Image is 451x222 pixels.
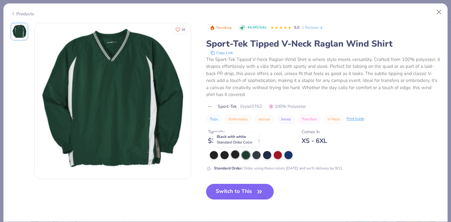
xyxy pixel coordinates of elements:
button: Badge Button [207,24,235,32]
button: Embroidery [225,115,251,124]
div: Products [11,11,34,17]
img: brand logo [206,104,215,109]
span: Style JST62 [240,103,262,110]
button: Jersey [277,115,295,124]
span: 5.0 [294,25,299,30]
button: V-Neck [324,115,344,124]
button: copy to clipboard [209,50,235,56]
span: 100% Polyester [269,103,306,110]
div: $ 37.00 - $ 45.00 [208,137,259,145]
img: Front [12,24,27,39]
button: Switch to This [206,184,274,199]
div: Typically [208,129,259,135]
img: Trending sort [210,25,215,30]
div: Black with white [213,132,259,147]
span: 10 [181,28,185,31]
button: Tops [206,115,222,124]
div: Comes In [302,129,327,135]
span: Standard Order Color [217,140,252,145]
span: Sport-Tek [218,103,237,110]
a: 1 Reviews [302,25,324,30]
div: The Sport-Tek Tipped V-Neck Raglan Wind Shirt is where style meets versatility. Crafted from 100%... [206,56,441,98]
div: Order using these colors [DATE] and we’ll delivery by 9/11. [214,165,343,171]
div: Sport-Tek Tipped V-Neck Raglan Wind Shirt [206,38,441,50]
button: Close [433,6,445,18]
button: Jerseys [255,115,274,124]
div: Print Guide [347,116,364,122]
img: Front [35,23,191,179]
strong: Standard Order : [214,166,243,171]
span: Trending [216,26,231,29]
span: 44.9K Clicks [247,25,267,30]
div: XS - 6XL [302,137,327,145]
button: Transfers [298,115,321,124]
div: 5.0 Stars [270,23,292,33]
button: Like [173,25,188,34]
